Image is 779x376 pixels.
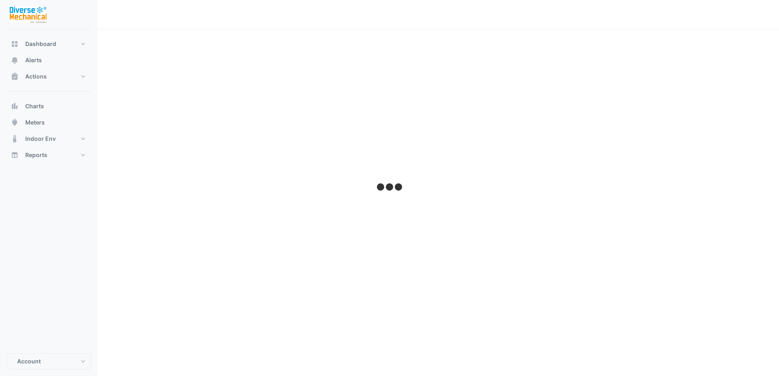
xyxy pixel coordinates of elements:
[11,118,19,127] app-icon: Meters
[7,114,91,131] button: Meters
[7,36,91,52] button: Dashboard
[10,7,46,23] img: Company Logo
[7,98,91,114] button: Charts
[7,131,91,147] button: Indoor Env
[25,135,56,143] span: Indoor Env
[11,40,19,48] app-icon: Dashboard
[7,147,91,163] button: Reports
[25,102,44,110] span: Charts
[11,102,19,110] app-icon: Charts
[25,72,47,81] span: Actions
[11,56,19,64] app-icon: Alerts
[17,357,41,365] span: Account
[7,353,91,369] button: Account
[7,52,91,68] button: Alerts
[11,72,19,81] app-icon: Actions
[25,118,45,127] span: Meters
[25,151,47,159] span: Reports
[25,40,56,48] span: Dashboard
[7,68,91,85] button: Actions
[25,56,42,64] span: Alerts
[11,151,19,159] app-icon: Reports
[11,135,19,143] app-icon: Indoor Env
